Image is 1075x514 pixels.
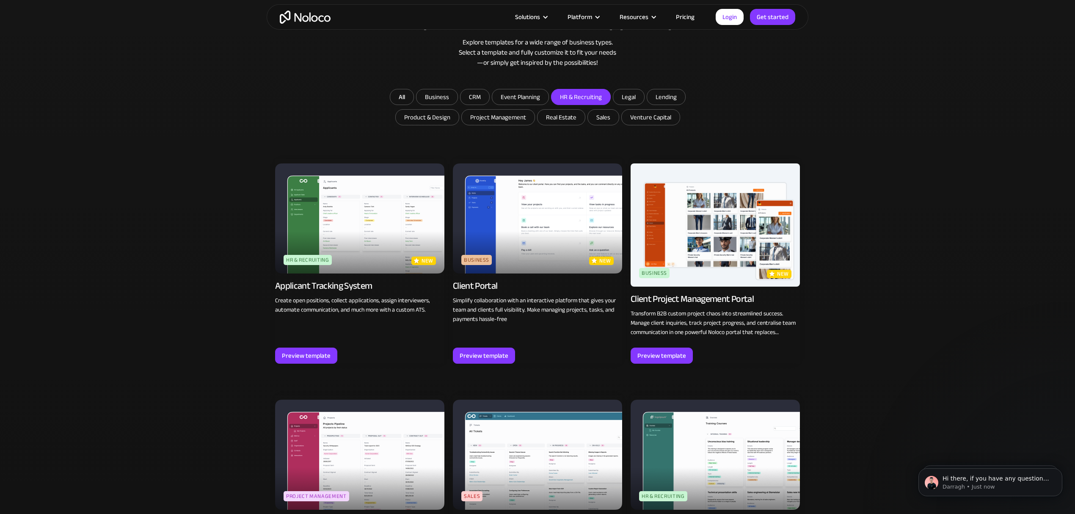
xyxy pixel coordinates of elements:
[460,350,508,361] div: Preview template
[275,37,800,68] div: Explore templates for a wide range of business types. Select a template and fully customize it to...
[461,255,492,265] div: Business
[461,491,482,501] div: Sales
[275,280,372,292] div: Applicant Tracking System
[453,296,622,324] p: Simplify collaboration with an interactive platform that gives your team and clients full visibil...
[750,9,795,25] a: Get started
[422,257,433,265] p: new
[557,11,609,22] div: Platform
[631,309,800,337] p: Transform B2B custom project chaos into streamlined success. Manage client inquiries, track proje...
[275,159,444,364] a: HR & RecruitingnewApplicant Tracking SystemCreate open positions, collect applications, assign in...
[284,491,349,501] div: Project Management
[716,9,744,25] a: Login
[631,293,754,305] div: Client Project Management Portal
[609,11,665,22] div: Resources
[275,296,444,315] p: Create open positions, collect applications, assign interviewers, automate communication, and muc...
[453,280,497,292] div: Client Portal
[906,450,1075,510] iframe: Intercom notifications message
[631,159,800,364] a: BusinessnewClient Project Management PortalTransform B2B custom project chaos into streamlined su...
[284,255,332,265] div: HR & Recruiting
[515,11,540,22] div: Solutions
[504,11,557,22] div: Solutions
[639,268,670,278] div: Business
[620,11,648,22] div: Resources
[282,350,331,361] div: Preview template
[665,11,705,22] a: Pricing
[368,89,707,127] form: Email Form
[453,159,622,364] a: BusinessnewClient PortalSimplify collaboration with an interactive platform that gives your team ...
[777,270,789,278] p: new
[599,257,611,265] p: new
[390,89,414,105] a: All
[637,350,686,361] div: Preview template
[280,11,331,24] a: home
[639,491,687,501] div: HR & Recruiting
[568,11,592,22] div: Platform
